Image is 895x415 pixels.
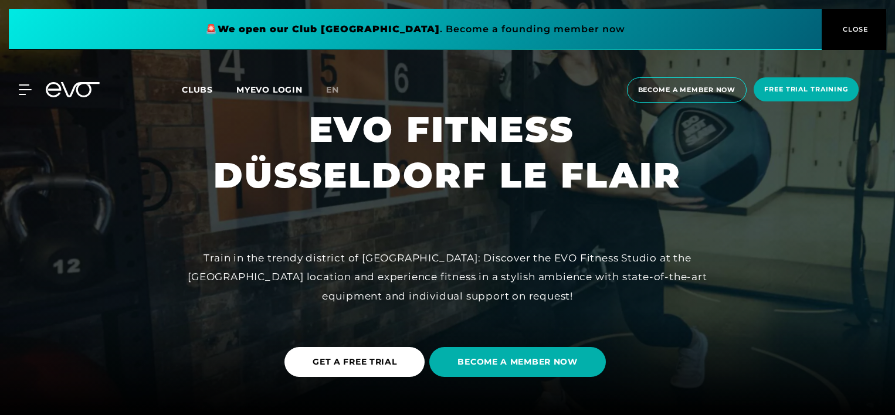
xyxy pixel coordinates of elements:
span: Clubs [182,84,213,95]
a: Become a member now [623,77,751,103]
a: GET A FREE TRIAL [284,338,429,386]
span: Free trial training [764,84,848,94]
a: BECOME A MEMBER NOW [429,338,610,386]
a: Clubs [182,84,236,95]
a: Free trial training [750,77,862,103]
span: GET A FREE TRIAL [313,356,396,368]
span: BECOME A MEMBER NOW [457,356,577,368]
span: Become a member now [638,85,736,95]
a: MYEVO LOGIN [236,84,303,95]
div: Train in the trendy district of [GEOGRAPHIC_DATA]: Discover the EVO Fitness Studio at the [GEOGRA... [184,249,711,305]
button: CLOSE [822,9,886,50]
a: En [326,83,353,97]
span: En [326,84,339,95]
span: CLOSE [840,24,869,35]
h1: EVO FITNESS DÜSSELDORF LE FLAIR [213,107,682,198]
